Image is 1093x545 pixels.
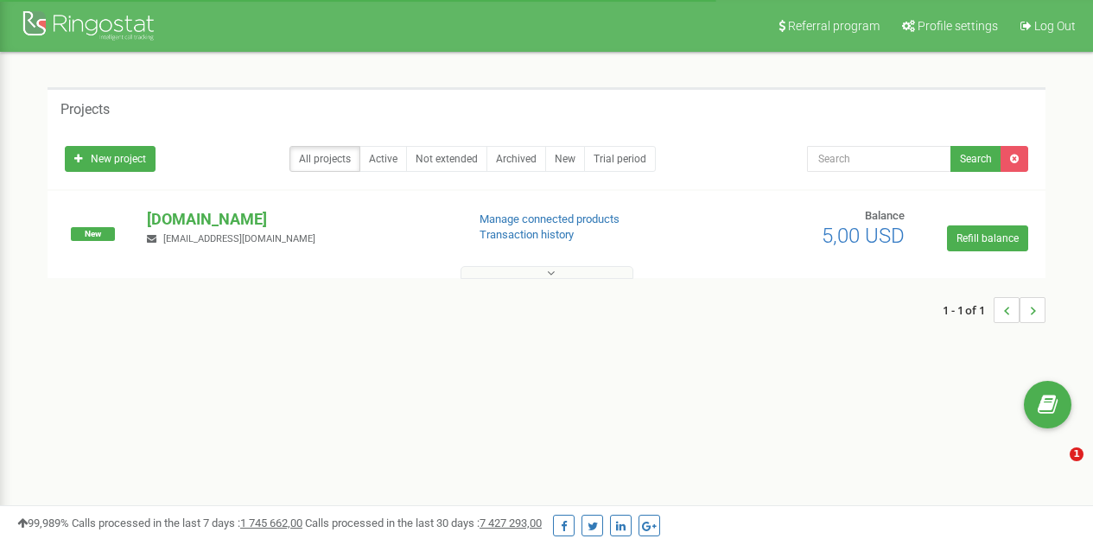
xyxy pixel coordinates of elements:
span: Calls processed in the last 30 days : [305,516,542,529]
a: New project [65,146,156,172]
a: Active [359,146,407,172]
span: 99,989% [17,516,69,529]
span: Referral program [788,19,880,33]
span: Balance [865,209,905,222]
a: New [545,146,585,172]
a: Trial period [584,146,656,172]
iframe: Intercom live chat [1034,447,1076,489]
span: [EMAIL_ADDRESS][DOMAIN_NAME] [163,233,315,244]
span: Log Out [1034,19,1076,33]
u: 7 427 293,00 [480,516,542,529]
span: Calls processed in the last 7 days : [72,516,302,529]
span: 1 - 1 of 1 [943,297,994,323]
a: Refill balance [947,225,1028,251]
span: 5,00 USD [822,224,905,248]
h5: Projects [60,102,110,117]
u: 1 745 662,00 [240,516,302,529]
input: Search [807,146,951,172]
a: Not extended [406,146,487,172]
p: [DOMAIN_NAME] [147,208,451,231]
a: Manage connected products [480,212,620,225]
a: Transaction history [480,228,574,241]
span: New [71,227,115,241]
a: All projects [289,146,360,172]
a: Archived [486,146,546,172]
span: 1 [1070,447,1083,461]
span: Profile settings [918,19,998,33]
nav: ... [943,280,1045,340]
button: Search [950,146,1001,172]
